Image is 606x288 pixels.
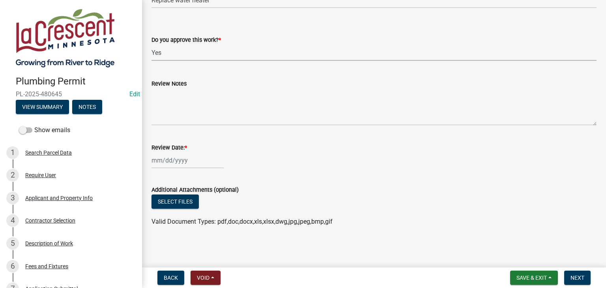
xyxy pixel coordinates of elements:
button: Select files [151,194,199,209]
label: Review Date: [151,145,187,151]
span: Next [570,275,584,281]
div: Contractor Selection [25,218,75,223]
span: PL-2025-480645 [16,90,126,98]
div: Description of Work [25,241,73,246]
wm-modal-confirm: Summary [16,104,69,110]
button: Save & Exit [510,271,558,285]
wm-modal-confirm: Notes [72,104,102,110]
span: Back [164,275,178,281]
img: City of La Crescent, Minnesota [16,8,115,67]
div: 3 [6,192,19,204]
span: Save & Exit [516,275,547,281]
div: Require User [25,172,56,178]
div: 2 [6,169,19,181]
label: Additional Attachments (optional) [151,187,239,193]
label: Do you approve this work? [151,37,221,43]
h4: Plumbing Permit [16,76,136,87]
button: Void [191,271,221,285]
button: Notes [72,100,102,114]
label: Review Notes [151,81,187,87]
div: 1 [6,146,19,159]
button: View Summary [16,100,69,114]
span: Valid Document Types: pdf,doc,docx,xls,xlsx,dwg,jpg,jpeg,bmp,gif [151,218,333,225]
div: 5 [6,237,19,250]
span: Void [197,275,209,281]
input: mm/dd/yyyy [151,152,224,168]
div: Fees and Fixtures [25,264,68,269]
label: Show emails [19,125,70,135]
button: Next [564,271,591,285]
div: 6 [6,260,19,273]
div: 4 [6,214,19,227]
a: Edit [129,90,140,98]
button: Back [157,271,184,285]
div: Applicant and Property Info [25,195,93,201]
wm-modal-confirm: Edit Application Number [129,90,140,98]
div: Search Parcel Data [25,150,72,155]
